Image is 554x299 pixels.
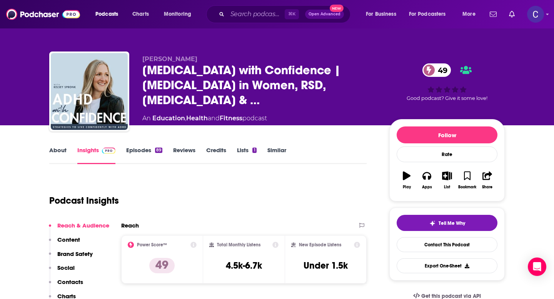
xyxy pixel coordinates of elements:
[397,146,497,162] div: Rate
[285,9,299,19] span: ⌘ K
[437,166,457,194] button: List
[422,185,432,189] div: Apps
[185,115,186,122] span: ,
[429,220,436,226] img: tell me why sparkle
[126,146,162,164] a: Episodes89
[397,215,497,231] button: tell me why sparkleTell Me Why
[237,146,256,164] a: Lists1
[227,8,285,20] input: Search podcasts, credits, & more...
[417,166,437,194] button: Apps
[430,63,451,77] span: 49
[482,185,492,189] div: Share
[49,146,67,164] a: About
[95,9,118,20] span: Podcasts
[409,9,446,20] span: For Podcasters
[403,185,411,189] div: Play
[164,9,191,20] span: Monitoring
[506,8,518,21] a: Show notifications dropdown
[444,185,450,189] div: List
[49,195,119,206] h1: Podcast Insights
[252,148,256,153] div: 1
[217,242,260,248] h2: Total Monthly Listens
[152,115,185,122] a: Education
[462,9,476,20] span: More
[142,55,197,63] span: [PERSON_NAME]
[102,148,115,154] img: Podchaser Pro
[149,258,175,273] p: 49
[90,8,128,20] button: open menu
[127,8,154,20] a: Charts
[121,222,139,229] h2: Reach
[397,258,497,273] button: Export One-Sheet
[57,236,80,243] p: Content
[439,220,465,226] span: Tell Me Why
[407,95,487,101] span: Good podcast? Give it some love!
[137,242,167,248] h2: Power Score™
[155,148,162,153] div: 89
[49,278,83,292] button: Contacts
[360,8,406,20] button: open menu
[404,8,457,20] button: open menu
[389,55,505,109] div: 49Good podcast? Give it some love!
[49,264,75,278] button: Social
[49,250,93,264] button: Brand Safety
[397,126,497,143] button: Follow
[226,260,262,271] h3: 4.5k-6.7k
[57,278,83,286] p: Contacts
[49,222,109,236] button: Reach & Audience
[6,7,80,22] img: Podchaser - Follow, Share and Rate Podcasts
[422,63,451,77] a: 49
[330,5,344,12] span: New
[299,242,341,248] h2: New Episode Listens
[397,166,417,194] button: Play
[77,146,115,164] a: InsightsPodchaser Pro
[173,146,195,164] a: Reviews
[457,166,477,194] button: Bookmark
[206,146,226,164] a: Credits
[220,115,242,122] a: Fitness
[142,114,267,123] div: An podcast
[487,8,500,21] a: Show notifications dropdown
[477,166,497,194] button: Share
[57,264,75,271] p: Social
[57,222,109,229] p: Reach & Audience
[527,6,544,23] button: Show profile menu
[57,250,93,257] p: Brand Safety
[458,185,476,189] div: Bookmark
[366,9,396,20] span: For Business
[304,260,348,271] h3: Under 1.5k
[305,10,344,19] button: Open AdvancedNew
[457,8,485,20] button: open menu
[132,9,149,20] span: Charts
[267,146,286,164] a: Similar
[528,257,546,276] div: Open Intercom Messenger
[208,115,220,122] span: and
[527,6,544,23] img: User Profile
[159,8,201,20] button: open menu
[527,6,544,23] span: Logged in as publicityxxtina
[214,5,358,23] div: Search podcasts, credits, & more...
[186,115,208,122] a: Health
[51,53,128,130] img: ADHD with Confidence | ADHD in Women, RSD, Perfectionism & Imposter Syndrome
[397,237,497,252] a: Contact This Podcast
[309,12,340,16] span: Open Advanced
[49,236,80,250] button: Content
